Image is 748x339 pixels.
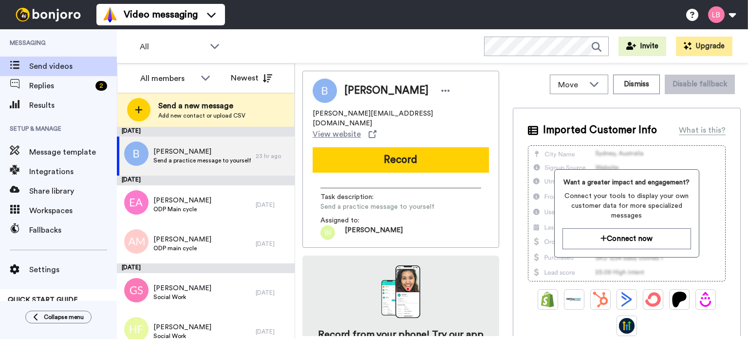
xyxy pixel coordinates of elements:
[44,313,84,321] span: Collapse menu
[618,37,666,56] button: Invite
[12,8,85,21] img: bj-logo-header-white.svg
[224,68,280,88] button: Newest
[158,112,245,120] span: Add new contact or upload CSV
[313,128,376,140] a: View website
[593,292,608,307] img: Hubspot
[320,202,434,212] span: Send a practice message to yourself
[158,100,245,112] span: Send a new message
[256,152,290,160] div: 23 hr ago
[619,318,635,334] img: GoHighLevel
[566,292,582,307] img: Ontraport
[124,190,149,215] img: ea.png
[698,292,713,307] img: Drip
[256,201,290,209] div: [DATE]
[29,146,117,158] span: Message template
[29,224,117,236] span: Fallbacks
[558,79,584,91] span: Move
[320,216,389,225] span: Assigned to:
[140,41,205,53] span: All
[676,37,732,56] button: Upgrade
[153,244,211,252] span: ODP main cycle
[117,176,295,185] div: [DATE]
[540,292,556,307] img: Shopify
[256,328,290,336] div: [DATE]
[124,141,149,166] img: b.png
[140,73,196,84] div: All members
[29,264,117,276] span: Settings
[153,157,251,164] span: Send a practice message to yourself
[313,109,489,128] span: [PERSON_NAME][EMAIL_ADDRESS][DOMAIN_NAME]
[613,75,660,94] button: Dismiss
[313,147,489,173] button: Record
[153,147,251,157] span: [PERSON_NAME]
[153,293,211,301] span: Social Work
[543,123,657,138] span: Imported Customer Info
[153,196,211,205] span: [PERSON_NAME]
[153,205,211,213] span: ODP Main cycle
[562,178,691,187] span: Want a greater impact and engagement?
[153,235,211,244] span: [PERSON_NAME]
[117,127,295,137] div: [DATE]
[117,263,295,273] div: [DATE]
[256,240,290,248] div: [DATE]
[320,225,335,240] img: bi.png
[345,225,403,240] span: [PERSON_NAME]
[124,8,198,21] span: Video messaging
[124,278,149,302] img: gs.png
[102,7,118,22] img: vm-color.svg
[619,292,635,307] img: ActiveCampaign
[29,166,117,178] span: Integrations
[344,83,429,98] span: [PERSON_NAME]
[313,79,337,103] img: Image of Benson
[29,100,117,111] span: Results
[25,311,92,323] button: Collapse menu
[672,292,687,307] img: Patreon
[153,322,211,332] span: [PERSON_NAME]
[29,60,117,72] span: Send videos
[153,283,211,293] span: [PERSON_NAME]
[665,75,735,94] button: Disable fallback
[313,128,361,140] span: View website
[8,297,78,303] span: QUICK START GUIDE
[381,265,420,318] img: download
[124,229,149,254] img: am.png
[645,292,661,307] img: ConvertKit
[256,289,290,297] div: [DATE]
[679,124,726,136] div: What is this?
[29,80,92,92] span: Replies
[95,81,107,91] div: 2
[562,191,691,220] span: Connect your tools to display your own customer data for more specialized messages
[29,205,117,217] span: Workspaces
[562,228,691,249] button: Connect now
[320,192,389,202] span: Task description :
[29,185,117,197] span: Share library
